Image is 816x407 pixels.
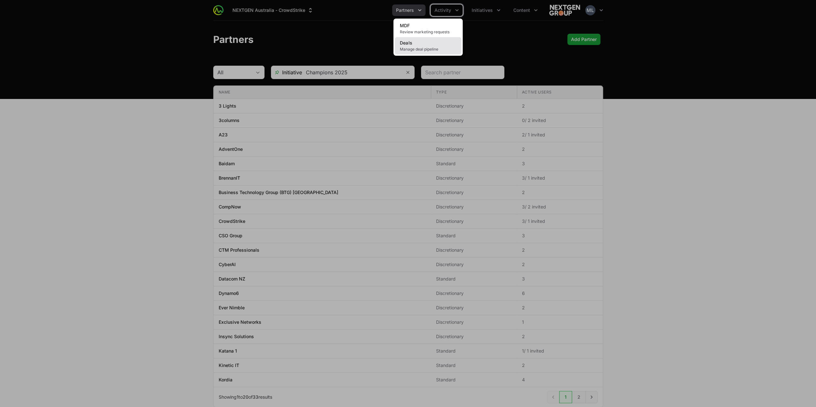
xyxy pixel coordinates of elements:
div: Main navigation [223,4,542,16]
a: DealsManage deal pipeline [395,37,461,54]
span: Deals [400,40,413,45]
span: Manage deal pipeline [400,47,456,52]
div: Activity menu [431,4,463,16]
span: MDF [400,23,410,28]
span: Review marketing requests [400,29,456,35]
a: MDFReview marketing requests [395,20,461,37]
